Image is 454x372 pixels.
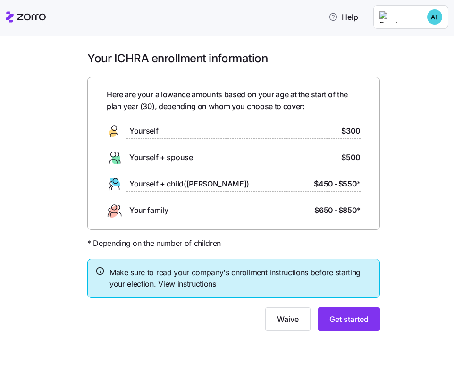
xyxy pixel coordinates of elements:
span: $300 [341,125,361,137]
span: - [334,178,337,190]
button: Help [321,8,366,26]
button: Get started [318,307,380,331]
span: Get started [329,313,369,325]
span: $550 [338,178,361,190]
span: Yourself + spouse [129,152,193,163]
img: 119da9b09e10e96eb69a6652d8b44c65 [427,9,442,25]
a: View instructions [158,279,216,288]
span: $500 [341,152,361,163]
h1: Your ICHRA enrollment information [87,51,380,66]
span: $650 [314,204,333,216]
img: Employer logo [379,11,413,23]
span: Help [328,11,358,23]
span: * Depending on the number of children [87,237,221,249]
span: Yourself + child([PERSON_NAME]) [129,178,249,190]
span: Yourself [129,125,158,137]
button: Waive [265,307,311,331]
span: $450 [314,178,333,190]
span: - [334,204,337,216]
span: Waive [277,313,299,325]
span: Here are your allowance amounts based on your age at the start of the plan year ( 30 ), depending... [107,89,361,112]
span: Your family [129,204,168,216]
span: Make sure to read your company's enrollment instructions before starting your election. [109,267,372,290]
span: $850 [338,204,361,216]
